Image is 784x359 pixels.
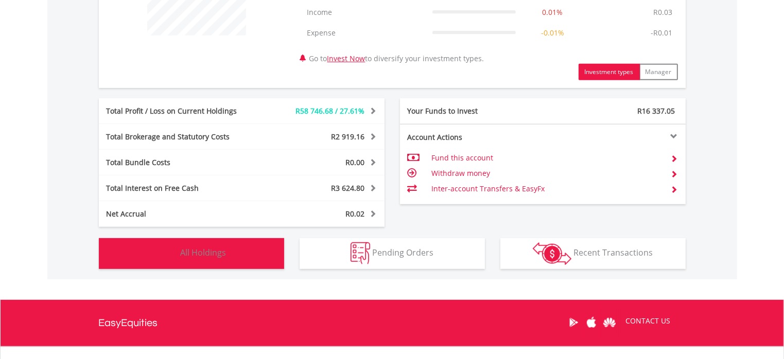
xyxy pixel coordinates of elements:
[431,181,663,196] td: Inter-account Transfers & EasyFx
[302,2,427,23] td: Income
[646,23,678,43] td: -R0.01
[346,209,365,219] span: R0.02
[99,157,266,168] div: Total Bundle Costs
[638,106,675,116] span: R16 337.05
[296,106,365,116] span: R58 746.68 / 27.61%
[649,2,678,23] td: R0.03
[372,247,433,258] span: Pending Orders
[521,23,584,43] td: -0.01%
[181,247,227,258] span: All Holdings
[332,132,365,141] span: R2 919.16
[619,307,678,335] a: CONTACT US
[579,64,640,80] button: Investment types
[346,157,365,167] span: R0.00
[156,242,179,264] img: holdings-wht.png
[400,106,543,116] div: Your Funds to Invest
[99,300,158,346] a: EasyEquities
[99,106,266,116] div: Total Profit / Loss on Current Holdings
[431,150,663,166] td: Fund this account
[565,307,583,338] a: Google Play
[332,183,365,193] span: R3 624.80
[601,307,619,338] a: Huawei
[400,132,543,142] div: Account Actions
[573,247,653,258] span: Recent Transactions
[99,209,266,219] div: Net Accrual
[99,183,266,193] div: Total Interest on Free Cash
[583,307,601,338] a: Apple
[302,23,427,43] td: Expense
[327,53,365,63] a: Invest Now
[300,238,485,269] button: Pending Orders
[351,242,370,264] img: pending_instructions-wht.png
[521,2,584,23] td: 0.01%
[533,242,571,265] img: transactions-zar-wht.png
[99,238,284,269] button: All Holdings
[431,166,663,181] td: Withdraw money
[99,132,266,142] div: Total Brokerage and Statutory Costs
[500,238,686,269] button: Recent Transactions
[639,64,678,80] button: Manager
